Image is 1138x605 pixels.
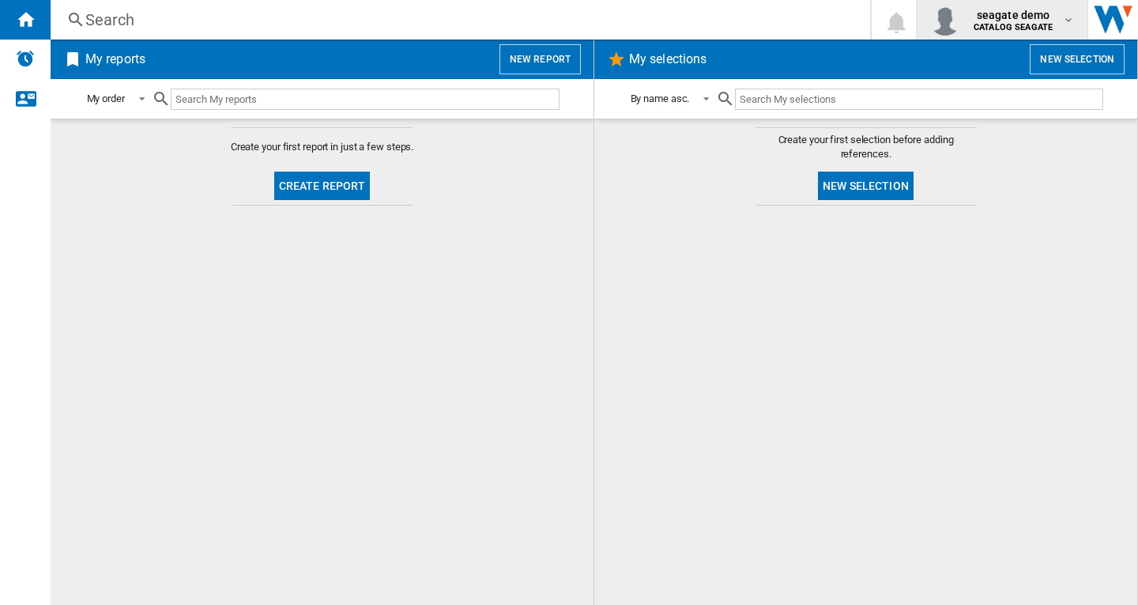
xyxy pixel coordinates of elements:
div: Search [85,9,829,31]
b: CATALOG SEAGATE [974,22,1053,32]
button: New selection [818,172,914,200]
img: profile.jpg [929,4,961,36]
button: Create report [274,172,371,200]
button: New report [499,44,581,74]
h2: My reports [82,44,149,74]
div: By name asc. [631,93,690,104]
input: Search My selections [735,89,1102,110]
span: Create your first selection before adding references. [756,133,977,161]
button: New selection [1030,44,1125,74]
h2: My selections [626,44,710,74]
img: alerts-logo.svg [16,49,35,68]
span: Create your first report in just a few steps. [231,140,414,154]
div: My order [87,93,125,104]
input: Search My reports [171,89,560,110]
span: seagate demo [974,7,1053,23]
